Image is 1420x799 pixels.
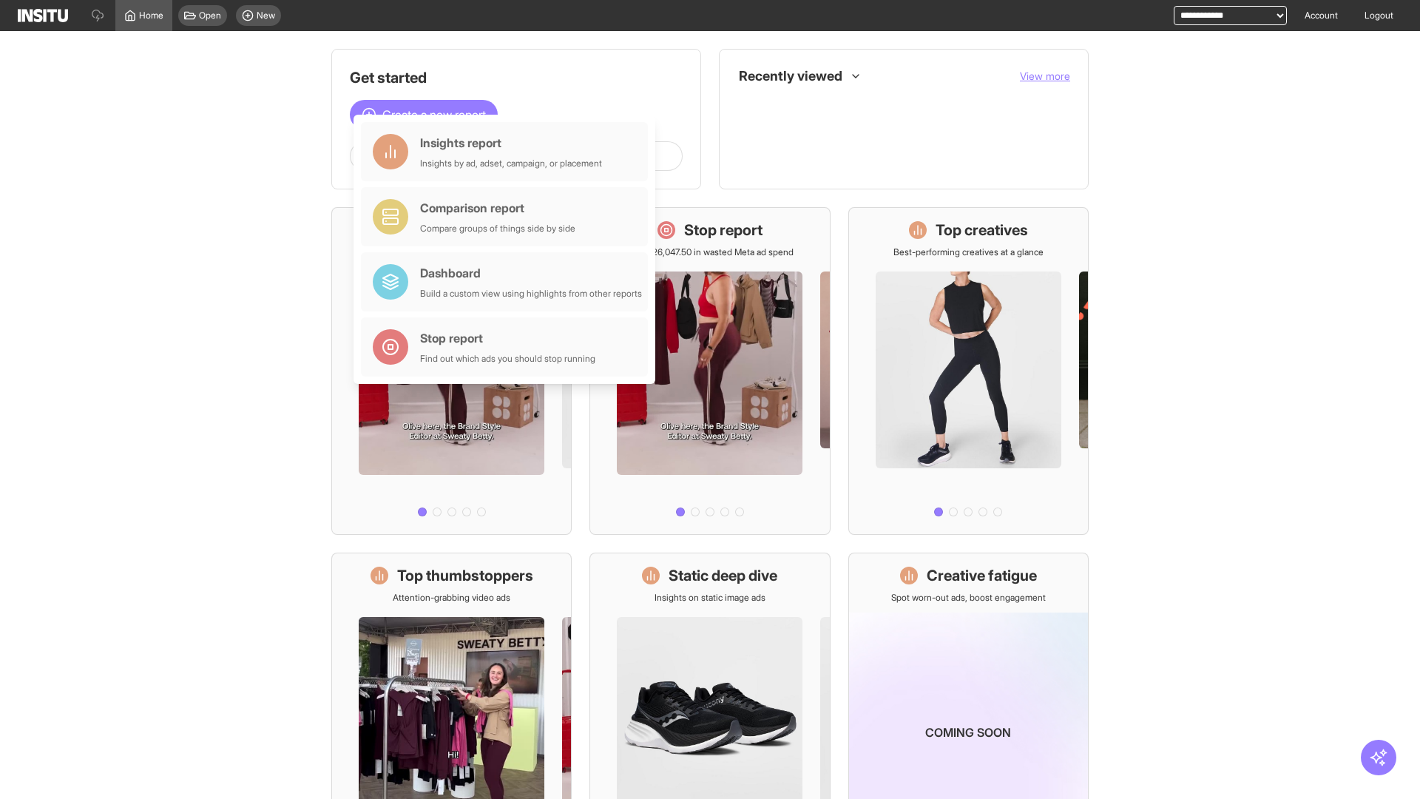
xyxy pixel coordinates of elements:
h1: Stop report [684,220,763,240]
p: Save £26,047.50 in wasted Meta ad spend [626,246,794,258]
span: New [257,10,275,21]
button: Create a new report [350,100,498,129]
span: Create a new report [382,106,486,124]
span: Open [199,10,221,21]
div: Find out which ads you should stop running [420,353,595,365]
img: Logo [18,9,68,22]
h1: Static deep dive [669,565,777,586]
div: Insights by ad, adset, campaign, or placement [420,158,602,169]
div: Dashboard [420,264,642,282]
span: View more [1020,70,1070,82]
span: Home [139,10,163,21]
div: Insights report [420,134,602,152]
a: What's live nowSee all active ads instantly [331,207,572,535]
div: Build a custom view using highlights from other reports [420,288,642,300]
a: Top creativesBest-performing creatives at a glance [848,207,1089,535]
div: Comparison report [420,199,575,217]
button: View more [1020,69,1070,84]
h1: Get started [350,67,683,88]
div: Compare groups of things side by side [420,223,575,235]
p: Attention-grabbing video ads [393,592,510,604]
h1: Top thumbstoppers [397,565,533,586]
p: Insights on static image ads [655,592,765,604]
div: Stop report [420,329,595,347]
p: Best-performing creatives at a glance [893,246,1044,258]
h1: Top creatives [936,220,1028,240]
a: Stop reportSave £26,047.50 in wasted Meta ad spend [589,207,830,535]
